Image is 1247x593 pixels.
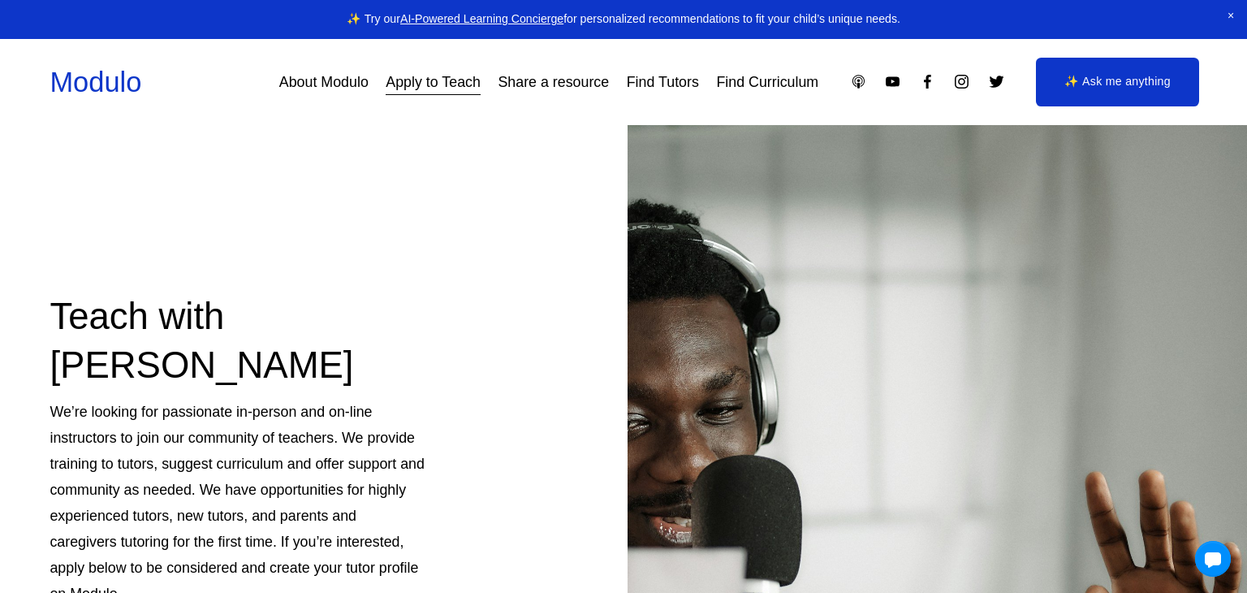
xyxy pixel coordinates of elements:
a: Find Tutors [627,67,699,97]
h2: Teach with [PERSON_NAME] [50,292,426,389]
a: YouTube [884,73,901,90]
a: Facebook [919,73,936,90]
a: About Modulo [279,67,369,97]
a: Modulo [50,67,141,97]
a: ✨ Ask me anything [1036,58,1199,106]
a: Instagram [953,73,970,90]
a: Share a resource [498,67,609,97]
a: Apple Podcasts [850,73,867,90]
a: Find Curriculum [716,67,818,97]
a: Apply to Teach [386,67,481,97]
a: Twitter [988,73,1005,90]
a: AI-Powered Learning Concierge [400,12,563,25]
